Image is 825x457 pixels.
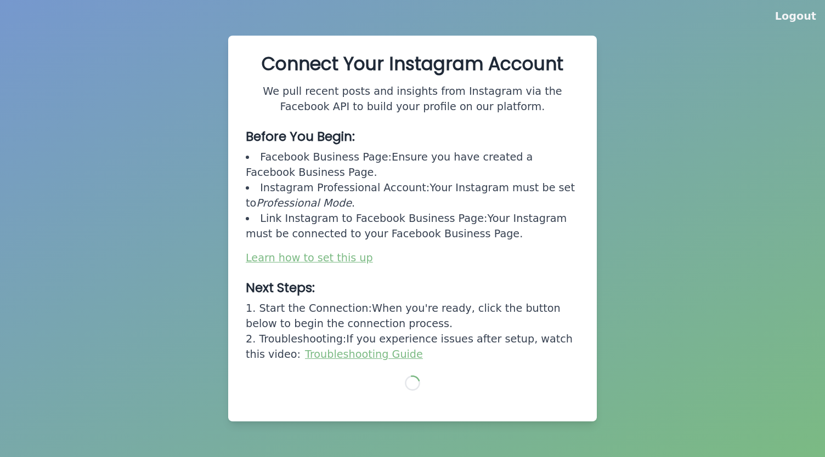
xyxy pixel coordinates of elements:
h2: Connect Your Instagram Account [246,53,579,75]
a: Learn how to set this up [246,252,373,264]
h3: Next Steps: [246,279,579,296]
p: We pull recent posts and insights from Instagram via the Facebook API to build your profile on ou... [246,84,579,115]
span: Professional Mode [256,197,352,209]
span: Link Instagram to Facebook Business Page: [260,212,487,225]
li: Your Instagram must be set to . [246,180,579,211]
li: Your Instagram must be connected to your Facebook Business Page. [246,211,579,242]
a: Troubleshooting Guide [305,348,423,361]
li: If you experience issues after setup, watch this video: [246,332,579,362]
h3: Before You Begin: [246,128,579,145]
span: Troubleshooting: [259,333,346,345]
span: Start the Connection: [259,302,372,315]
button: Logout [775,9,816,24]
span: Facebook Business Page: [260,151,392,163]
li: Ensure you have created a Facebook Business Page. [246,150,579,180]
li: When you're ready, click the button below to begin the connection process. [246,301,579,332]
span: Instagram Professional Account: [260,181,430,194]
